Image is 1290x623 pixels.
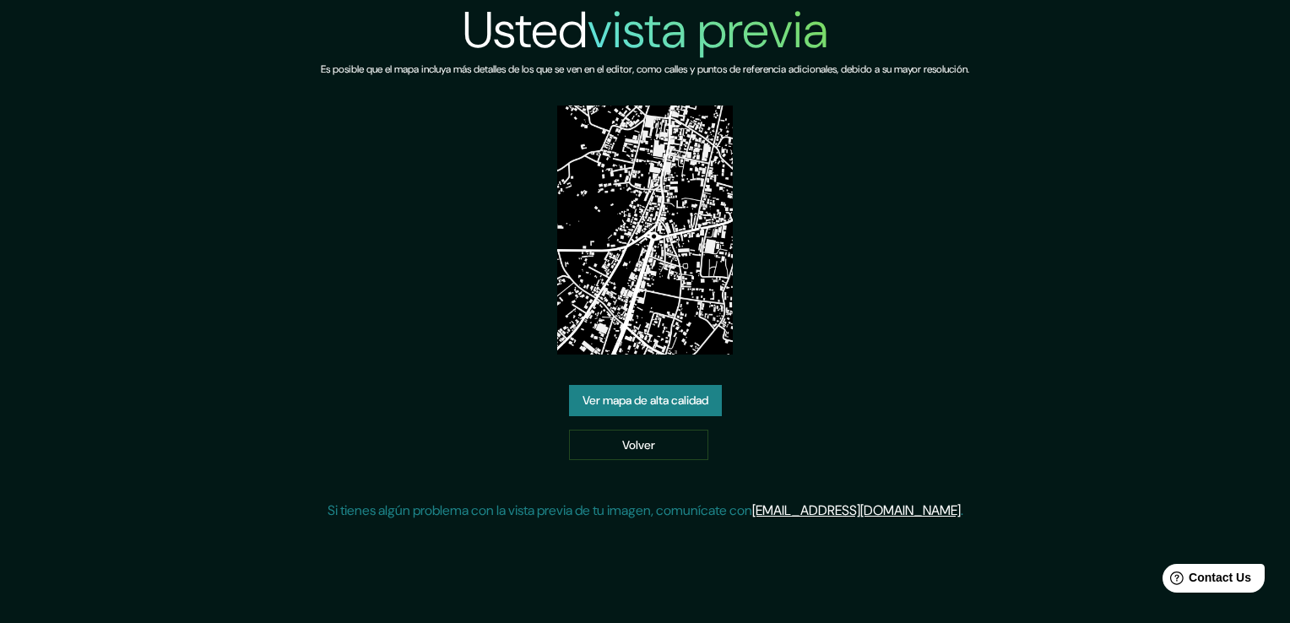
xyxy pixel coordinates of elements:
[569,385,722,416] a: Ver mapa de alta calidad
[752,501,961,519] a: [EMAIL_ADDRESS][DOMAIN_NAME]
[569,430,708,461] a: Volver
[328,501,963,521] p: Si tienes algún problema con la vista previa de tu imagen, comunícate con .
[557,106,734,355] img: created-map-preview
[321,61,969,79] h6: Es posible que el mapa incluya más detalles de los que se ven en el editor, como calles y puntos ...
[1140,557,1271,604] iframe: Help widget launcher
